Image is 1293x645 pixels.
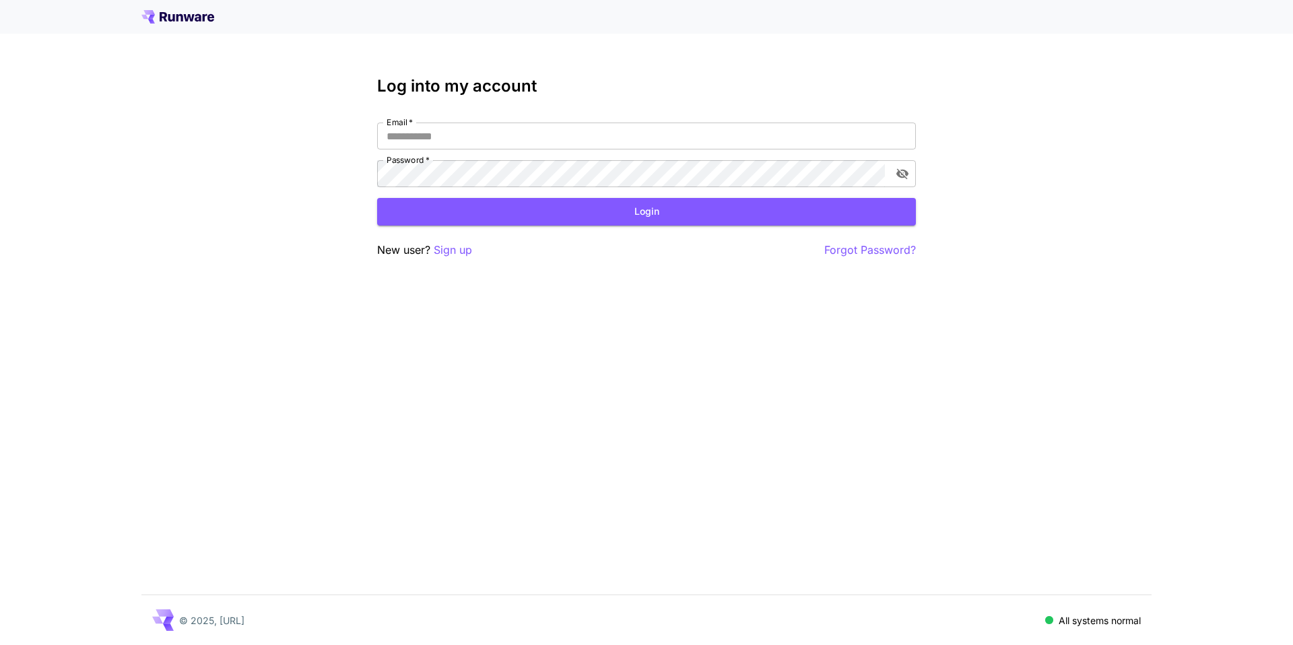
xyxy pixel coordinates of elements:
p: New user? [377,242,472,259]
label: Password [387,154,430,166]
button: toggle password visibility [890,162,915,186]
button: Forgot Password? [824,242,916,259]
button: Login [377,198,916,226]
h3: Log into my account [377,77,916,96]
p: © 2025, [URL] [179,613,244,627]
button: Sign up [434,242,472,259]
p: All systems normal [1059,613,1141,627]
label: Email [387,116,413,128]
